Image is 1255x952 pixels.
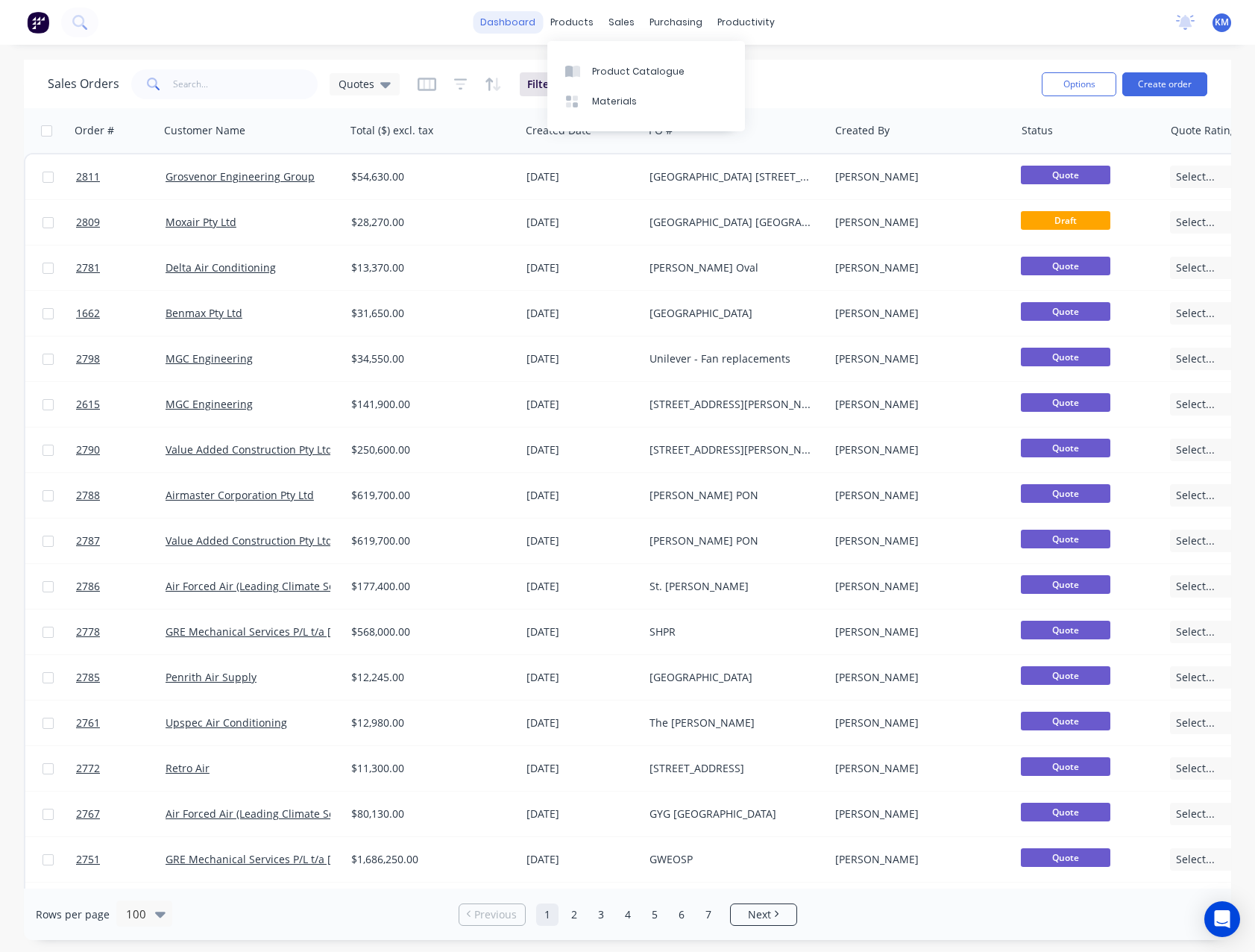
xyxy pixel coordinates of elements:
div: [DATE] [526,670,638,685]
span: Select... [1176,624,1215,639]
div: [DATE] [526,533,638,548]
a: Page 2 [563,904,585,926]
span: Select... [1176,579,1215,594]
div: [PERSON_NAME] [835,488,1001,503]
a: MGC Engineering [166,351,253,366]
div: [PERSON_NAME] [835,761,1001,776]
span: KM [1215,16,1229,29]
div: $141,900.00 [351,397,506,412]
div: [STREET_ADDRESS][PERSON_NAME] [649,442,815,457]
button: Create order [1122,72,1207,96]
div: [DATE] [526,351,638,366]
span: Select... [1176,533,1215,548]
div: $568,000.00 [351,624,506,639]
div: [DATE] [526,488,638,503]
span: Next [748,907,771,922]
span: 2798 [76,351,100,366]
span: 2761 [76,715,100,730]
div: [PERSON_NAME] [835,260,1001,275]
ul: Pagination [453,904,803,926]
div: $80,130.00 [351,807,506,821]
a: 2798 [76,336,166,381]
h1: Sales Orders [48,77,119,91]
span: Select... [1176,215,1215,230]
div: [PERSON_NAME] [835,442,1001,457]
span: Select... [1176,442,1215,457]
div: Status [1022,123,1053,138]
div: $619,700.00 [351,488,506,503]
div: $1,686,250.00 [351,852,506,867]
a: 2731 [76,883,166,927]
a: 2788 [76,473,166,518]
input: Search... [173,69,318,99]
div: $34,550.00 [351,351,506,366]
a: Penrith Air Supply [166,670,257,684]
span: 2787 [76,533,100,548]
div: [DATE] [526,306,638,321]
span: Select... [1176,306,1215,321]
span: Select... [1176,715,1215,730]
a: Retro Air [166,761,210,775]
span: Select... [1176,807,1215,821]
div: [PERSON_NAME] [835,215,1001,230]
div: [PERSON_NAME] PON [649,533,815,548]
span: Select... [1176,670,1215,685]
a: Delta Air Conditioning [166,260,276,275]
span: 2615 [76,397,100,412]
div: [PERSON_NAME] [835,306,1001,321]
a: 2790 [76,428,166,472]
div: [PERSON_NAME] [835,533,1001,548]
div: $28,270.00 [351,215,506,230]
div: Unilever - Fan replacements [649,351,815,366]
span: Quote [1021,257,1110,275]
div: [PERSON_NAME] [835,670,1001,685]
span: Quote [1021,666,1110,685]
span: Select... [1176,761,1215,776]
span: Select... [1176,260,1215,275]
span: 2772 [76,761,100,776]
span: Select... [1176,488,1215,503]
a: 2772 [76,746,166,791]
div: [STREET_ADDRESS] [649,761,815,776]
span: Quote [1021,621,1110,639]
a: 2785 [76,655,166,700]
span: 2767 [76,807,100,821]
div: purchasing [642,11,710,34]
div: [GEOGRAPHIC_DATA] [GEOGRAPHIC_DATA] [649,215,815,230]
span: 1662 [76,306,100,321]
a: 2767 [76,792,166,836]
a: 2615 [76,382,166,427]
a: Page 1 is your current page [536,904,559,926]
img: Factory [27,11,49,34]
div: [PERSON_NAME] [835,351,1001,366]
div: [DATE] [526,761,638,776]
div: [PERSON_NAME] [835,579,1001,594]
span: Select... [1176,852,1215,867]
a: Moxair Pty Ltd [166,215,236,229]
span: Quote [1021,302,1110,321]
span: Draft [1021,211,1110,230]
div: [STREET_ADDRESS][PERSON_NAME] [649,397,815,412]
a: Next page [731,907,796,922]
div: GYG [GEOGRAPHIC_DATA] [649,807,815,821]
a: Page 6 [670,904,693,926]
a: 2781 [76,245,166,290]
span: Quote [1021,712,1110,730]
div: [PERSON_NAME] [835,715,1001,730]
span: 2785 [76,670,100,685]
a: Page 4 [617,904,639,926]
a: Air Forced Air (Leading Climate Solutions) [166,579,372,593]
a: Value Added Construction Pty Ltd [166,442,333,457]
a: Page 5 [644,904,666,926]
div: [DATE] [526,442,638,457]
span: 2809 [76,215,100,230]
span: Filters: Status [527,77,594,92]
div: [PERSON_NAME] [835,807,1001,821]
a: 2761 [76,701,166,745]
div: [DATE] [526,260,638,275]
div: [PERSON_NAME] [835,397,1001,412]
a: 2811 [76,154,166,199]
div: The [PERSON_NAME] [649,715,815,730]
div: $13,370.00 [351,260,506,275]
a: Materials [547,87,745,116]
